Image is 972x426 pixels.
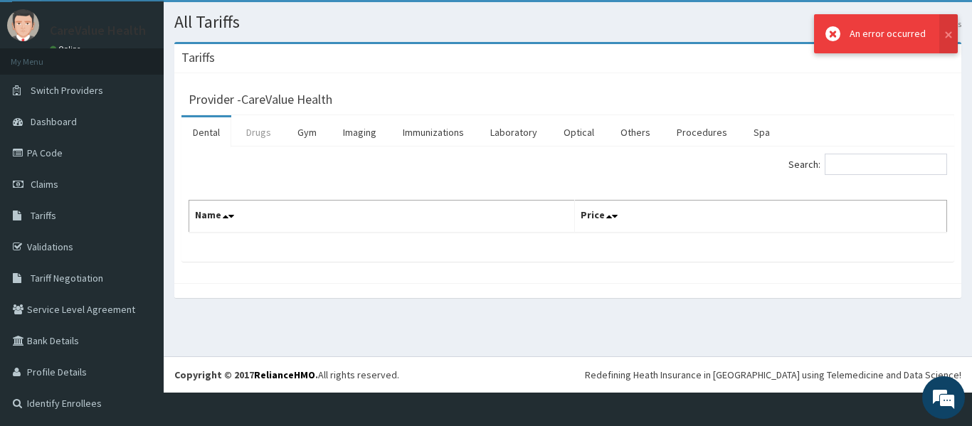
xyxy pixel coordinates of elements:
[585,368,961,382] div: Redefining Heath Insurance in [GEOGRAPHIC_DATA] using Telemedicine and Data Science!
[286,117,328,147] a: Gym
[7,9,39,41] img: User Image
[850,26,926,41] div: An error occurred
[575,201,947,233] th: Price
[26,71,58,107] img: d_794563401_company_1708531726252_794563401
[332,117,388,147] a: Imaging
[181,51,215,64] h3: Tariffs
[31,272,103,284] span: Tariff Negotiation
[83,124,196,268] span: We're online!
[174,368,318,381] strong: Copyright © 2017 .
[181,117,231,147] a: Dental
[609,117,662,147] a: Others
[479,117,549,147] a: Laboratory
[742,117,781,147] a: Spa
[74,80,239,98] div: Chat with us now
[189,201,575,233] th: Name
[7,279,271,329] textarea: Type your message and hit 'Enter'
[665,117,739,147] a: Procedures
[552,117,606,147] a: Optical
[254,368,315,381] a: RelianceHMO
[235,117,282,147] a: Drugs
[189,93,332,106] h3: Provider - CareValue Health
[825,154,947,175] input: Search:
[31,178,58,191] span: Claims
[164,356,972,393] footer: All rights reserved.
[391,117,475,147] a: Immunizations
[174,13,961,31] h1: All Tariffs
[31,115,77,128] span: Dashboard
[50,24,146,37] p: CareValue Health
[31,209,56,222] span: Tariffs
[233,7,268,41] div: Minimize live chat window
[31,84,103,97] span: Switch Providers
[50,44,84,54] a: Online
[788,154,947,175] label: Search:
